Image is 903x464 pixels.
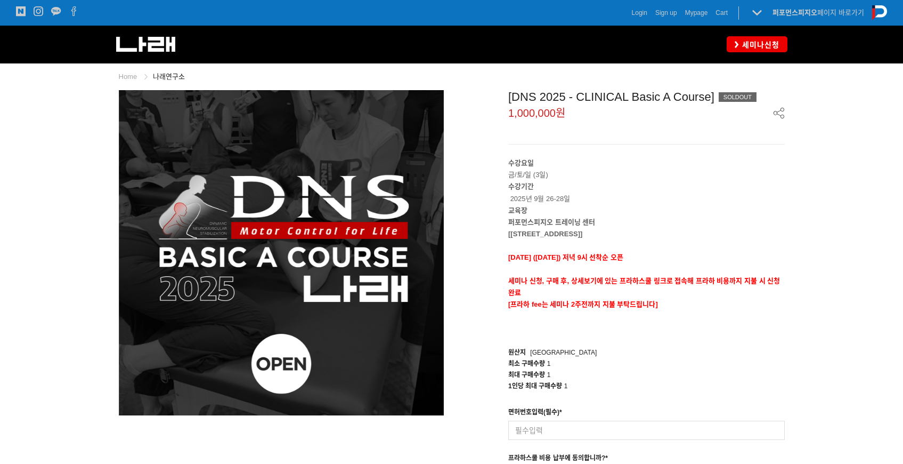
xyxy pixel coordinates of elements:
[655,7,677,18] a: Sign up
[719,92,756,102] div: SOLDOUT
[508,206,527,214] strong: 교육장
[508,253,623,261] span: [DATE] ([DATE]) 저녁 9시 선착순 오픈
[564,382,568,390] span: 1
[508,277,780,297] strong: 세미나 신청, 구매 후, 상세보기에 있는 프라하스쿨 링크로 접속해 프라하 비용까지 지불 시 신청완료
[772,9,864,17] a: 퍼포먼스피지오페이지 바로가기
[508,108,565,118] span: 1,000,000원
[508,157,785,181] p: 금/토/일 (3일)
[727,36,787,52] a: 세미나신청
[508,159,534,167] strong: 수강요일
[632,7,647,18] a: Login
[508,371,545,379] span: 최대 구매수량
[772,9,817,17] strong: 퍼포먼스피지오
[508,349,526,356] span: 원산지
[508,407,562,421] div: 면허번호입력(필수)
[530,349,597,356] span: [GEOGRAPHIC_DATA]
[508,182,534,190] strong: 수강기간
[508,230,582,238] strong: [[STREET_ADDRESS]]
[715,7,728,18] a: Cart
[685,7,708,18] a: Mypage
[508,382,562,390] span: 1인당 최대 구매수량
[508,421,785,440] input: 필수입력
[508,181,785,204] p: 2025년 9월 26-28일
[547,360,551,367] span: 1
[547,371,551,379] span: 1
[508,90,785,104] div: [DNS 2025 - CLINICAL Basic A Course]
[119,73,137,81] a: Home
[508,360,545,367] span: 최소 구매수량
[508,300,658,308] span: [프라하 fee는 세미나 2주전까지 지불 부탁드립니다]
[153,73,185,81] a: 나래연구소
[739,39,779,50] span: 세미나신청
[508,218,595,226] strong: 퍼포먼스피지오 트레이닝 센터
